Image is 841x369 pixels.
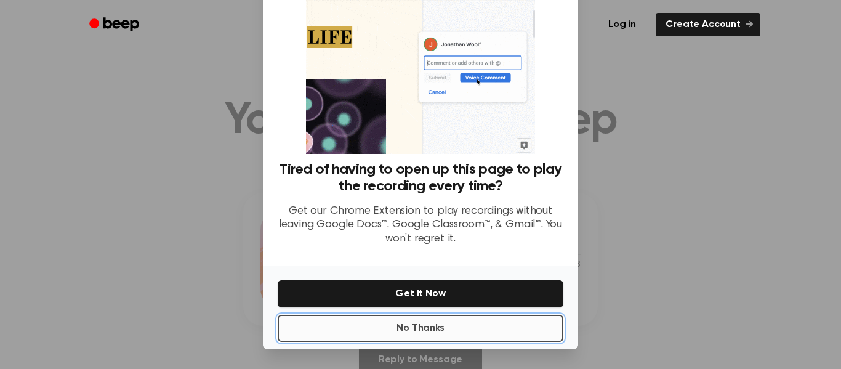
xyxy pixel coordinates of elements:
a: Log in [596,10,648,39]
button: No Thanks [278,315,563,342]
a: Create Account [656,13,760,36]
button: Get It Now [278,280,563,307]
a: Beep [81,13,150,37]
h3: Tired of having to open up this page to play the recording every time? [278,161,563,195]
p: Get our Chrome Extension to play recordings without leaving Google Docs™, Google Classroom™, & Gm... [278,205,563,246]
